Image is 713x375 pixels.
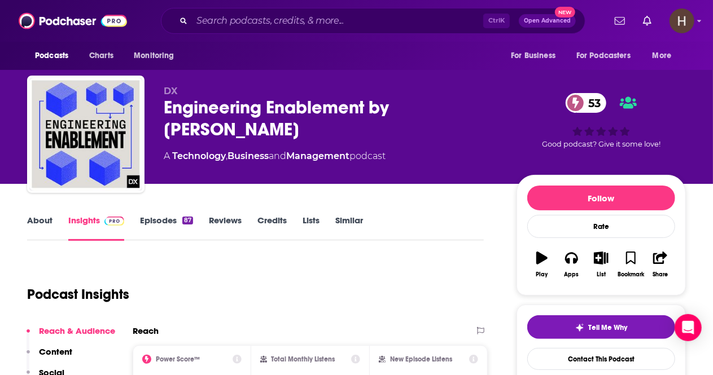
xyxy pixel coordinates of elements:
[653,271,668,278] div: Share
[577,93,606,113] span: 53
[257,215,287,241] a: Credits
[27,286,129,303] h1: Podcast Insights
[27,45,83,67] button: open menu
[192,12,483,30] input: Search podcasts, credits, & more...
[209,215,242,241] a: Reviews
[542,140,660,148] span: Good podcast? Give it some love!
[390,355,452,363] h2: New Episode Listens
[646,244,675,285] button: Share
[527,315,675,339] button: tell me why sparkleTell Me Why
[675,314,702,341] div: Open Intercom Messenger
[39,346,72,357] p: Content
[519,14,576,28] button: Open AdvancedNew
[517,86,686,156] div: 53Good podcast? Give it some love!
[286,151,349,161] a: Management
[269,151,286,161] span: and
[164,86,177,96] span: DX
[575,323,584,332] img: tell me why sparkle
[569,45,647,67] button: open menu
[164,149,386,163] div: A podcast
[182,217,193,224] div: 87
[156,355,200,363] h2: Power Score™
[587,244,616,285] button: List
[524,18,571,24] span: Open Advanced
[536,271,548,278] div: Play
[161,8,585,34] div: Search podcasts, credits, & more...
[29,78,142,191] img: Engineering Enablement by Abi Noda
[503,45,570,67] button: open menu
[303,215,320,241] a: Lists
[610,11,629,30] a: Show notifications dropdown
[597,271,606,278] div: List
[172,151,226,161] a: Technology
[19,10,127,32] img: Podchaser - Follow, Share and Rate Podcasts
[645,45,686,67] button: open menu
[511,48,555,64] span: For Business
[335,215,363,241] a: Similar
[566,93,606,113] a: 53
[670,8,694,33] img: User Profile
[589,323,628,332] span: Tell Me Why
[555,7,575,17] span: New
[670,8,694,33] button: Show profile menu
[228,151,269,161] a: Business
[68,215,124,241] a: InsightsPodchaser Pro
[39,325,115,336] p: Reach & Audience
[126,45,189,67] button: open menu
[27,346,72,367] button: Content
[483,14,510,28] span: Ctrl K
[133,325,159,336] h2: Reach
[272,355,335,363] h2: Total Monthly Listens
[27,325,115,346] button: Reach & Audience
[527,244,557,285] button: Play
[27,215,53,241] a: About
[89,48,113,64] span: Charts
[557,244,586,285] button: Apps
[527,348,675,370] a: Contact This Podcast
[638,11,656,30] a: Show notifications dropdown
[670,8,694,33] span: Logged in as M1ndsharePR
[134,48,174,64] span: Monitoring
[82,45,120,67] a: Charts
[104,217,124,226] img: Podchaser Pro
[618,271,644,278] div: Bookmark
[616,244,645,285] button: Bookmark
[653,48,672,64] span: More
[565,271,579,278] div: Apps
[140,215,193,241] a: Episodes87
[527,186,675,210] button: Follow
[576,48,631,64] span: For Podcasters
[35,48,68,64] span: Podcasts
[226,151,228,161] span: ,
[527,215,675,238] div: Rate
